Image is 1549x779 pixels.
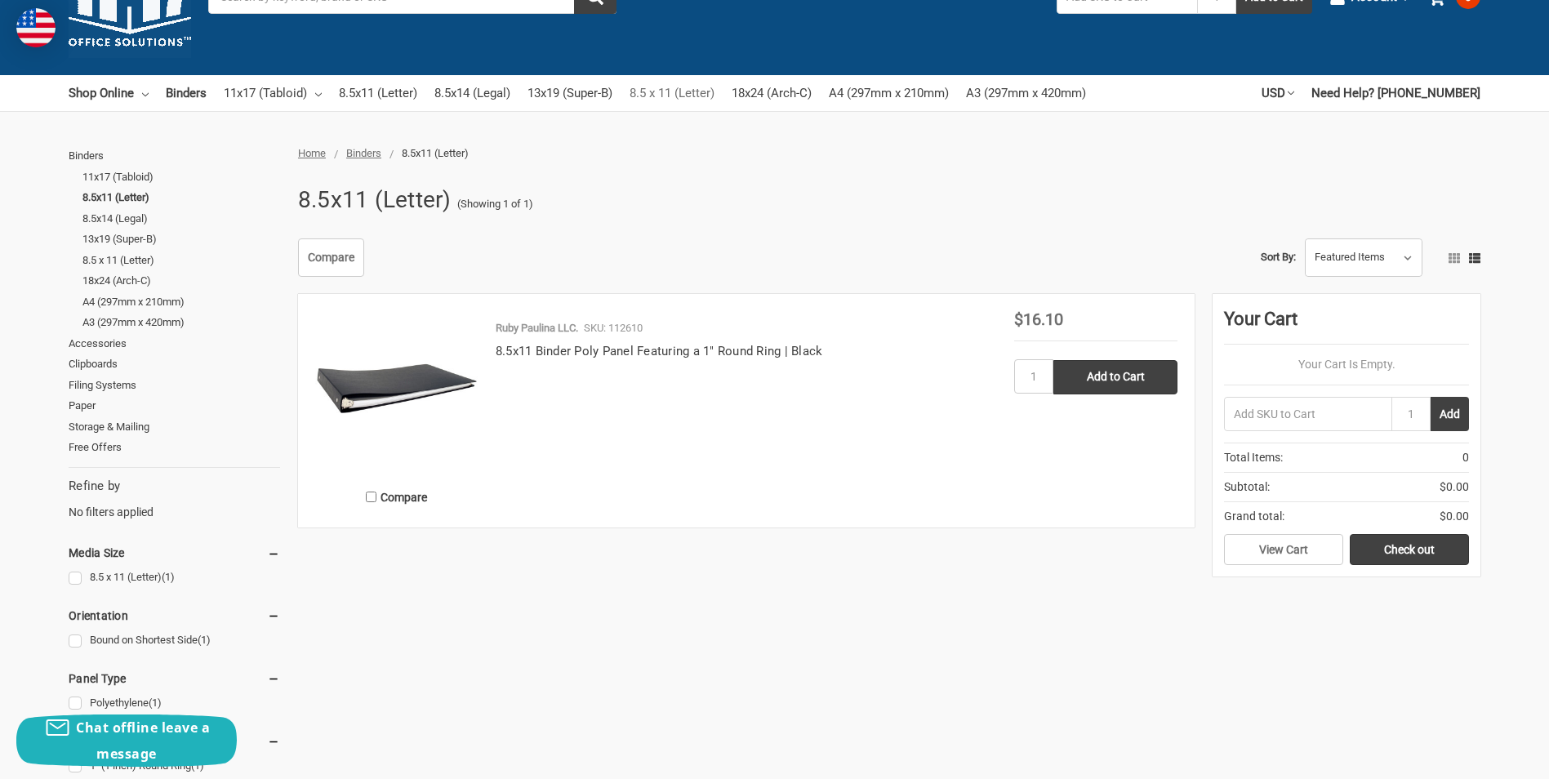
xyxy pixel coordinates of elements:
[1261,245,1296,269] label: Sort By:
[1224,305,1469,345] div: Your Cart
[732,75,812,111] a: 18x24 (Arch-C)
[162,571,175,583] span: (1)
[1262,75,1294,111] a: USD
[1311,75,1480,111] a: Need Help? [PHONE_NUMBER]
[1462,449,1469,466] span: 0
[298,179,452,221] h1: 8.5x11 (Letter)
[1224,356,1469,373] p: Your Cart Is Empty.
[829,75,949,111] a: A4 (297mm x 210mm)
[298,147,326,159] a: Home
[149,697,162,709] span: (1)
[82,208,280,229] a: 8.5x14 (Legal)
[69,692,280,714] a: Polyethylene
[82,292,280,313] a: A4 (297mm x 210mm)
[1224,534,1343,565] a: View Cart
[496,320,578,336] p: Ruby Paulina LLC.
[16,8,56,47] img: duty and tax information for United States
[1224,449,1283,466] span: Total Items:
[82,250,280,271] a: 8.5 x 11 (Letter)
[69,75,149,111] a: Shop Online
[402,147,469,159] span: 8.5x11 (Letter)
[69,669,280,688] h5: Panel Type
[339,75,417,111] a: 8.5x11 (Letter)
[1053,360,1177,394] input: Add to Cart
[166,75,207,111] a: Binders
[16,714,237,767] button: Chat offline leave a message
[69,437,280,458] a: Free Offers
[69,606,280,625] h5: Orientation
[69,477,280,521] div: No filters applied
[198,634,211,646] span: (1)
[82,167,280,188] a: 11x17 (Tabloid)
[630,75,714,111] a: 8.5 x 11 (Letter)
[1014,309,1063,329] span: $16.10
[1440,479,1469,496] span: $0.00
[69,543,280,563] h5: Media Size
[366,492,376,502] input: Compare
[69,333,280,354] a: Accessories
[1224,397,1391,431] input: Add SKU to Cart
[69,477,280,496] h5: Refine by
[69,416,280,438] a: Storage & Mailing
[69,630,280,652] a: Bound on Shortest Side
[298,238,364,278] a: Compare
[191,759,204,772] span: (1)
[1224,479,1270,496] span: Subtotal:
[69,567,280,589] a: 8.5 x 11 (Letter)
[315,311,478,474] img: 8.5x11 Binder Poly Panel Featuring a 1" Round Ring | Black
[584,320,643,336] p: SKU: 112610
[82,229,280,250] a: 13x19 (Super-B)
[1431,397,1469,431] button: Add
[76,719,210,763] span: Chat offline leave a message
[434,75,510,111] a: 8.5x14 (Legal)
[527,75,612,111] a: 13x19 (Super-B)
[224,75,322,111] a: 11x17 (Tabloid)
[82,312,280,333] a: A3 (297mm x 420mm)
[69,395,280,416] a: Paper
[82,187,280,208] a: 8.5x11 (Letter)
[1224,508,1284,525] span: Grand total:
[315,483,478,510] label: Compare
[1350,534,1469,565] a: Check out
[457,196,533,212] span: (Showing 1 of 1)
[82,270,280,292] a: 18x24 (Arch-C)
[69,375,280,396] a: Filing Systems
[1440,508,1469,525] span: $0.00
[966,75,1086,111] a: A3 (297mm x 420mm)
[69,354,280,375] a: Clipboards
[496,344,823,358] a: 8.5x11 Binder Poly Panel Featuring a 1" Round Ring | Black
[69,145,280,167] a: Binders
[346,147,381,159] a: Binders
